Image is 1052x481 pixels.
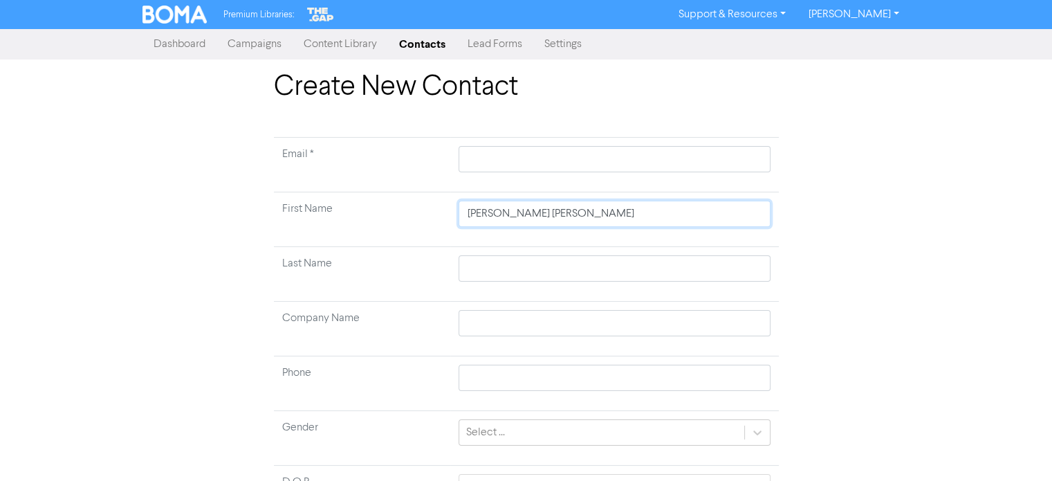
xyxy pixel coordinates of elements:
div: Select ... [466,424,505,441]
img: The Gap [305,6,335,24]
a: Lead Forms [456,30,533,58]
td: Gender [274,411,451,466]
span: Premium Libraries: [223,10,294,19]
td: First Name [274,192,451,247]
a: Content Library [293,30,388,58]
a: [PERSON_NAME] [797,3,910,26]
a: Contacts [388,30,456,58]
a: Settings [533,30,593,58]
td: Required [274,138,451,192]
iframe: Chat Widget [983,415,1052,481]
h1: Create New Contact [274,71,779,104]
td: Phone [274,356,451,411]
a: Support & Resources [667,3,797,26]
img: BOMA Logo [142,6,207,24]
a: Campaigns [216,30,293,58]
a: Dashboard [142,30,216,58]
td: Company Name [274,302,451,356]
td: Last Name [274,247,451,302]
